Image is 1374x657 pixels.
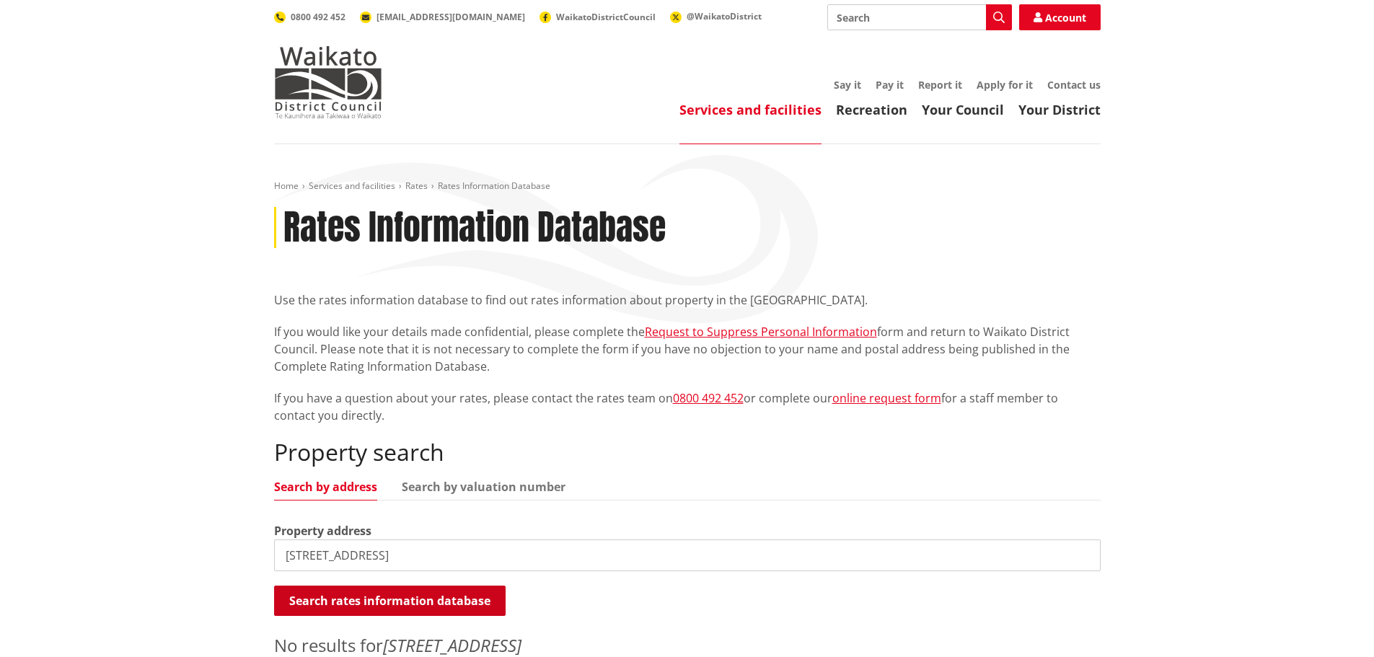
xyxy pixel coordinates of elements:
[673,390,744,406] a: 0800 492 452
[274,11,345,23] a: 0800 492 452
[876,78,904,92] a: Pay it
[556,11,656,23] span: WaikatoDistrictCouncil
[274,291,1101,309] p: Use the rates information database to find out rates information about property in the [GEOGRAPHI...
[438,180,550,192] span: Rates Information Database
[832,390,941,406] a: online request form
[1018,101,1101,118] a: Your District
[274,438,1101,466] h2: Property search
[274,180,299,192] a: Home
[274,481,377,493] a: Search by address
[274,180,1101,193] nav: breadcrumb
[405,180,428,192] a: Rates
[1308,596,1360,648] iframe: Messenger Launcher
[309,180,395,192] a: Services and facilities
[977,78,1033,92] a: Apply for it
[383,633,521,657] em: [STREET_ADDRESS]
[274,586,506,616] button: Search rates information database
[922,101,1004,118] a: Your Council
[274,46,382,118] img: Waikato District Council - Te Kaunihera aa Takiwaa o Waikato
[274,522,371,539] label: Property address
[291,11,345,23] span: 0800 492 452
[1019,4,1101,30] a: Account
[679,101,822,118] a: Services and facilities
[827,4,1012,30] input: Search input
[834,78,861,92] a: Say it
[687,10,762,22] span: @WaikatoDistrict
[402,481,565,493] a: Search by valuation number
[645,324,877,340] a: Request to Suppress Personal Information
[836,101,907,118] a: Recreation
[670,10,762,22] a: @WaikatoDistrict
[274,389,1101,424] p: If you have a question about your rates, please contact the rates team on or complete our for a s...
[360,11,525,23] a: [EMAIL_ADDRESS][DOMAIN_NAME]
[376,11,525,23] span: [EMAIL_ADDRESS][DOMAIN_NAME]
[274,539,1101,571] input: e.g. Duke Street NGARUAWAHIA
[1047,78,1101,92] a: Contact us
[283,207,666,249] h1: Rates Information Database
[918,78,962,92] a: Report it
[274,323,1101,375] p: If you would like your details made confidential, please complete the form and return to Waikato ...
[540,11,656,23] a: WaikatoDistrictCouncil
